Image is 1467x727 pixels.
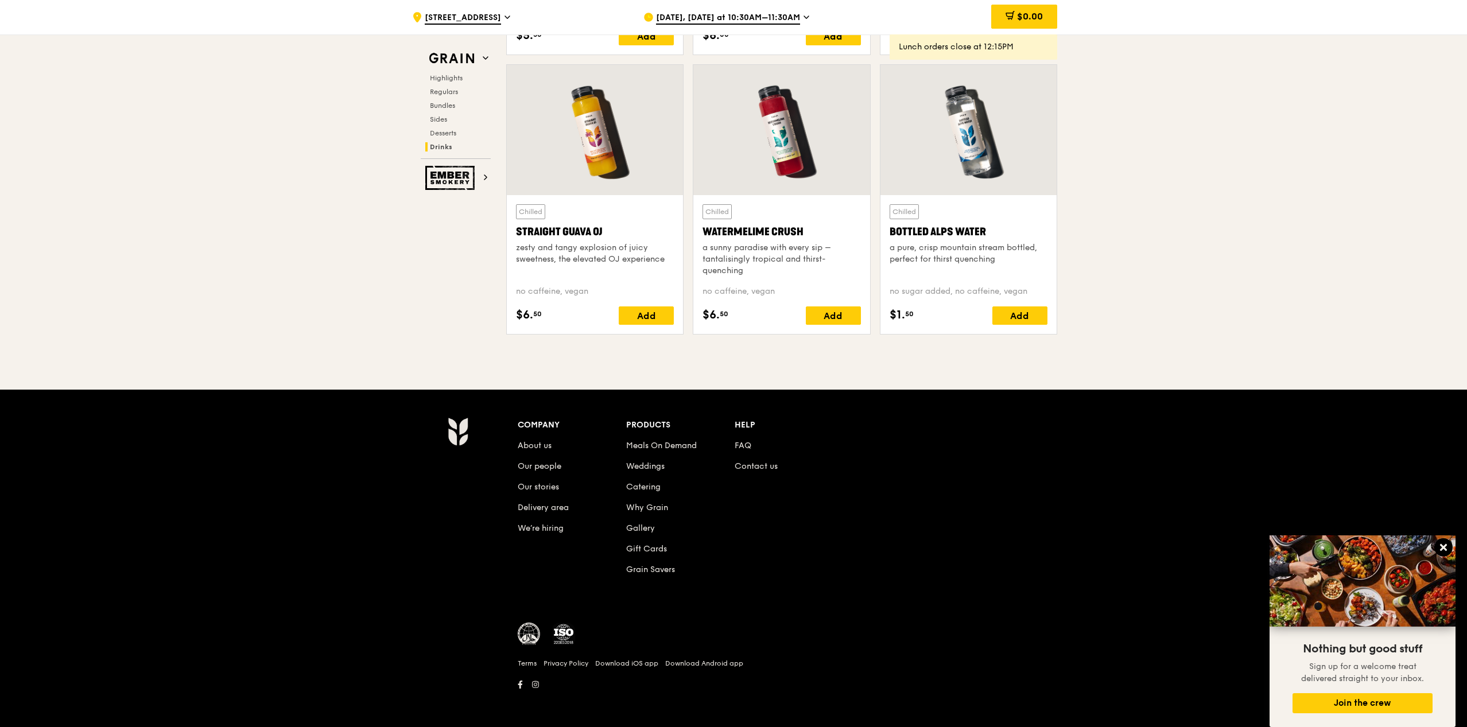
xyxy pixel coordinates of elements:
div: a sunny paradise with every sip – tantalisingly tropical and thirst-quenching [703,242,860,277]
div: Chilled [516,204,545,219]
span: $6. [703,27,720,44]
a: Privacy Policy [544,659,588,668]
span: Nothing but good stuff [1303,642,1422,656]
a: Grain Savers [626,565,675,574]
img: Ember Smokery web logo [425,166,478,190]
span: $5. [516,27,533,44]
div: Chilled [890,204,919,219]
a: FAQ [735,441,751,450]
a: Our people [518,461,561,471]
a: Catering [626,482,661,492]
span: Desserts [430,129,456,137]
img: ISO Certified [552,623,575,646]
div: Products [626,417,735,433]
a: About us [518,441,552,450]
span: 50 [533,309,542,318]
div: Bottled Alps Water [890,224,1047,240]
a: Our stories [518,482,559,492]
div: Add [806,27,861,45]
a: Meals On Demand [626,441,697,450]
a: Gift Cards [626,544,667,554]
div: a pure, crisp mountain stream bottled, perfect for thirst quenching [890,242,1047,265]
span: $6. [703,306,720,324]
img: Grain web logo [425,48,478,69]
a: Download Android app [665,659,743,668]
div: Help [735,417,843,433]
a: Delivery area [518,503,569,512]
div: no caffeine, vegan [703,286,860,297]
div: Chilled [703,204,732,219]
div: Add [619,306,674,325]
span: [STREET_ADDRESS] [425,12,501,25]
span: Sides [430,115,447,123]
span: Highlights [430,74,463,82]
span: 50 [533,30,542,39]
a: Why Grain [626,503,668,512]
span: 00 [720,30,729,39]
img: Grain [448,417,468,446]
span: 50 [720,309,728,318]
div: Straight Guava OJ [516,224,674,240]
button: Join the crew [1293,693,1433,713]
div: Add [806,306,861,325]
div: zesty and tangy explosion of juicy sweetness, the elevated OJ experience [516,242,674,265]
span: 50 [905,309,914,318]
a: We’re hiring [518,523,564,533]
span: Sign up for a welcome treat delivered straight to your inbox. [1301,662,1424,683]
button: Close [1434,538,1453,557]
a: Download iOS app [595,659,658,668]
a: Terms [518,659,537,668]
a: Weddings [626,461,665,471]
span: $1. [890,306,905,324]
img: MUIS Halal Certified [518,623,541,646]
div: Company [518,417,626,433]
span: Regulars [430,88,458,96]
h6: Revision [403,693,1064,702]
div: no caffeine, vegan [516,286,674,297]
span: [DATE], [DATE] at 10:30AM–11:30AM [656,12,800,25]
span: $0.00 [1017,11,1043,22]
div: Add [992,306,1047,325]
a: Gallery [626,523,655,533]
img: DSC07876-Edit02-Large.jpeg [1270,535,1456,627]
div: Lunch orders close at 12:15PM [899,41,1048,53]
div: no sugar added, no caffeine, vegan [890,286,1047,297]
div: Add [619,27,674,45]
span: $6. [516,306,533,324]
a: Contact us [735,461,778,471]
span: Drinks [430,143,452,151]
span: Bundles [430,102,455,110]
div: Watermelime Crush [703,224,860,240]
